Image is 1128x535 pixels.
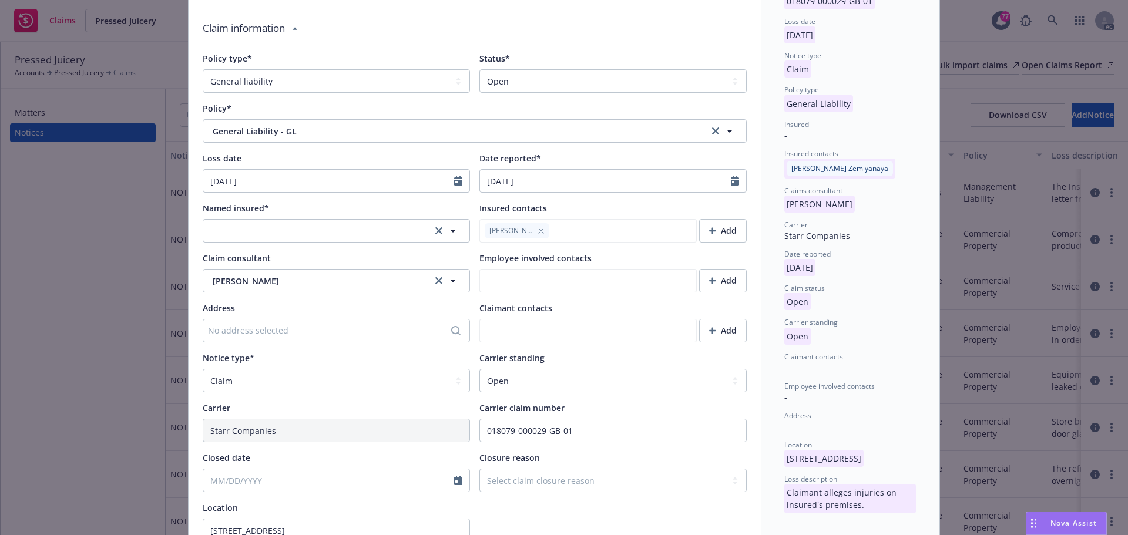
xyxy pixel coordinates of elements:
[479,452,540,463] span: Closure reason
[489,226,533,236] span: [PERSON_NAME]
[454,176,462,186] svg: Calendar
[784,328,811,345] p: Open
[784,60,811,78] p: Claim
[784,362,787,374] span: -
[479,203,547,214] span: Insured contacts
[784,317,838,327] span: Carrier standing
[709,319,737,342] div: Add
[784,421,787,432] span: -
[784,162,895,173] span: [PERSON_NAME] Zemlyanaya
[699,219,747,243] button: Add
[784,230,916,242] div: Starr Companies
[784,186,842,196] span: Claims consultant
[784,63,811,75] span: Claim
[784,29,815,41] span: [DATE]
[203,253,271,264] span: Claim consultant
[784,487,916,498] span: Claimant alleges injuries on insured's premises.
[784,259,815,276] p: [DATE]
[784,95,853,112] p: General Liability
[784,293,811,310] p: Open
[203,153,241,164] span: Loss date
[784,262,815,273] span: [DATE]
[784,85,819,95] span: Policy type
[432,224,446,238] a: clear selection
[203,302,235,314] span: Address
[1026,512,1041,534] div: Drag to move
[784,352,843,362] span: Claimant contacts
[784,249,831,259] span: Date reported
[699,269,747,292] button: Add
[203,219,470,243] button: clear selection
[784,474,837,484] span: Loss description
[784,283,825,293] span: Claim status
[203,402,230,413] span: Carrier
[784,98,853,109] span: General Liability
[213,125,672,137] span: General Liability - GL
[784,450,864,467] p: [STREET_ADDRESS]
[784,484,916,513] p: Claimant alleges injuries on insured's premises.
[479,253,592,264] span: Employee involved contacts
[479,352,545,364] span: Carrier standing
[784,410,811,420] span: Address
[203,170,454,192] input: MM/DD/YYYY
[203,203,269,214] span: Named insured*
[709,124,723,138] a: clear selection
[203,119,747,143] button: General Liability - GLclear selection
[454,476,462,485] svg: Calendar
[699,319,747,342] button: Add
[203,103,231,114] span: Policy*
[432,274,446,288] a: clear selection
[479,302,552,314] span: Claimant contacts
[203,502,238,513] span: Location
[784,196,855,213] p: [PERSON_NAME]
[451,326,461,335] svg: Search
[480,170,731,192] input: MM/DD/YYYY
[784,26,815,43] p: [DATE]
[784,130,787,141] span: -
[784,331,811,342] span: Open
[479,153,541,164] span: Date reported*
[784,119,809,129] span: Insured
[784,392,787,403] span: -
[784,453,864,464] span: [STREET_ADDRESS]
[784,149,838,159] span: Insured contacts
[784,16,815,26] span: Loss date
[791,163,888,174] span: [PERSON_NAME] Zemlyanaya
[784,198,855,210] span: [PERSON_NAME]
[203,469,454,492] input: MM/DD/YYYY
[203,319,470,342] button: No address selected
[203,452,250,463] span: Closed date
[203,53,252,64] span: Policy type*
[709,270,737,292] div: Add
[479,53,510,64] span: Status*
[479,402,565,413] span: Carrier claim number
[1026,512,1107,535] button: Nova Assist
[1050,518,1097,528] span: Nova Assist
[203,11,285,45] div: Claim information
[203,352,254,364] span: Notice type*
[213,275,422,287] span: [PERSON_NAME]
[208,324,453,337] div: No address selected
[784,220,808,230] span: Carrier
[784,440,812,450] span: Location
[709,220,737,242] div: Add
[784,51,821,60] span: Notice type
[784,381,875,391] span: Employee involved contacts
[203,269,470,292] button: [PERSON_NAME]clear selection
[731,176,739,186] svg: Calendar
[203,11,747,45] div: Claim information
[784,296,811,307] span: Open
